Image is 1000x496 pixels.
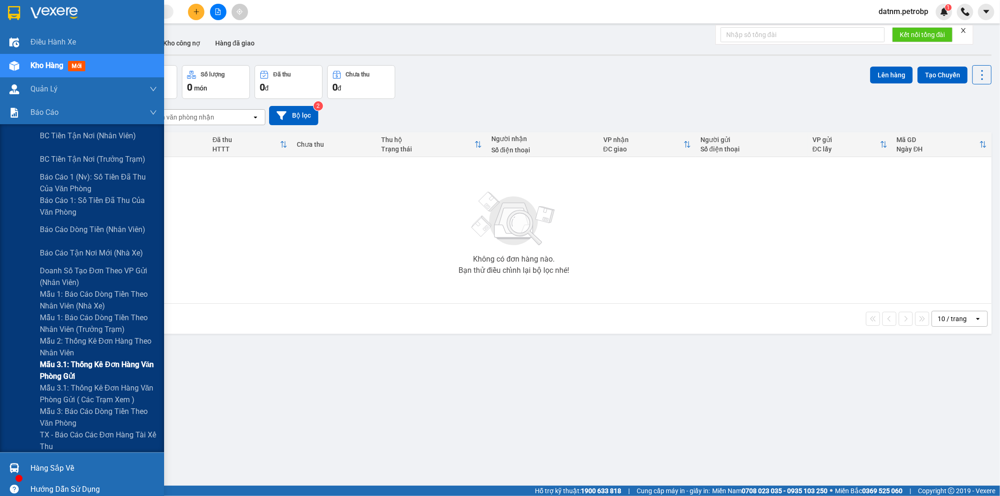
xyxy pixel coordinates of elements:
button: Số lượng0món [182,65,250,99]
button: caret-down [978,4,994,20]
div: VP nhận [603,136,684,143]
button: Hàng đã giao [208,32,262,54]
span: BC tiền tận nơi (nhân viên) [40,130,136,142]
svg: open [252,113,259,121]
div: VP gửi [812,136,880,143]
span: Quản Lý [30,83,58,95]
div: Số điện thoại [700,145,803,153]
img: warehouse-icon [9,463,19,473]
th: Toggle SortBy [892,132,992,157]
th: Toggle SortBy [376,132,487,157]
span: file-add [215,8,221,15]
span: caret-down [982,8,991,16]
div: Ngày ĐH [897,145,979,153]
span: Miền Nam [712,486,827,496]
span: down [150,85,157,93]
sup: 2 [314,101,323,111]
span: Báo cáo 1: Số tiền đã thu của văn phòng [40,195,157,218]
th: Toggle SortBy [208,132,292,157]
span: 1 [947,4,950,11]
button: Lên hàng [870,67,913,83]
span: Báo cáo dòng tiền (nhân viên) [40,224,145,235]
span: TX - Báo cáo các đơn hàng tài xế thu [40,429,157,452]
button: Kho công nợ [156,32,208,54]
div: Số điện thoại [491,146,594,154]
div: Chọn văn phòng nhận [150,113,214,122]
span: copyright [948,488,955,494]
div: Người nhận [491,135,594,143]
img: icon-new-feature [940,8,948,16]
span: plus [193,8,200,15]
img: warehouse-icon [9,61,19,71]
div: Không có đơn hàng nào. [473,256,555,263]
span: đ [338,84,341,92]
span: | [910,486,911,496]
div: Chưa thu [297,141,372,148]
div: Thu hộ [381,136,474,143]
span: question-circle [10,485,19,494]
span: Miền Bắc [835,486,902,496]
div: Bạn thử điều chỉnh lại bộ lọc nhé! [459,267,569,274]
div: Mã GD [897,136,979,143]
button: Chưa thu0đ [327,65,395,99]
img: logo-vxr [8,6,20,20]
span: Mẫu 3: Báo cáo dòng tiền theo văn phòng [40,406,157,429]
span: aim [236,8,243,15]
span: 0 [187,82,192,93]
button: Bộ lọc [269,106,318,125]
div: Trạng thái [381,145,474,153]
img: phone-icon [961,8,970,16]
span: Mẫu 1: Báo cáo dòng tiền theo nhân viên (trưởng trạm) [40,312,157,335]
span: | [628,486,630,496]
div: Người gửi [700,136,803,143]
span: BC tiền tận nơi (trưởng trạm) [40,153,145,165]
span: Báo cáo tận nơi mới (nhà xe) [40,247,143,259]
strong: 1900 633 818 [581,487,621,495]
span: Báo cáo 1 (nv): Số tiền đã thu của văn phòng [40,171,157,195]
span: Mẫu 3.1: Thống kê đơn hàng văn phòng gửi [40,359,157,382]
span: down [150,109,157,116]
div: HTTT [212,145,280,153]
span: 0 [260,82,265,93]
div: Chưa thu [346,71,370,78]
span: Doanh số tạo đơn theo VP gửi (nhân viên) [40,265,157,288]
sup: 1 [945,4,952,11]
span: món [194,84,207,92]
button: Kết nối tổng đài [892,27,953,42]
img: warehouse-icon [9,84,19,94]
img: warehouse-icon [9,38,19,47]
span: close [960,27,967,34]
div: ĐC lấy [812,145,880,153]
div: Hàng sắp về [30,461,157,475]
span: Kết nối tổng đài [900,30,945,40]
span: datnm.petrobp [871,6,936,17]
button: aim [232,4,248,20]
div: 10 / trang [938,314,967,323]
div: Đã thu [212,136,280,143]
svg: open [974,315,982,323]
span: 0 [332,82,338,93]
div: Đã thu [273,71,291,78]
button: Đã thu0đ [255,65,323,99]
button: plus [188,4,204,20]
img: solution-icon [9,108,19,118]
div: Số lượng [201,71,225,78]
input: Nhập số tổng đài [721,27,885,42]
span: Mẫu 3.1: Thống kê đơn hàng văn phòng gửi ( các trạm xem ) [40,382,157,406]
span: mới [68,61,85,71]
span: Mẫu 1: Báo cáo dòng tiền theo nhân viên (nhà xe) [40,288,157,312]
strong: 0708 023 035 - 0935 103 250 [742,487,827,495]
span: đ [265,84,269,92]
span: Mẫu 2: Thống kê đơn hàng theo nhân viên [40,335,157,359]
span: ⚪️ [830,489,833,493]
span: Kho hàng [30,61,63,70]
th: Toggle SortBy [808,132,892,157]
strong: 0369 525 060 [862,487,902,495]
div: ĐC giao [603,145,684,153]
button: Tạo Chuyến [917,67,968,83]
th: Toggle SortBy [599,132,696,157]
button: file-add [210,4,226,20]
div: Ghi chú [132,145,203,153]
span: Cung cấp máy in - giấy in: [637,486,710,496]
span: Hỗ trợ kỹ thuật: [535,486,621,496]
